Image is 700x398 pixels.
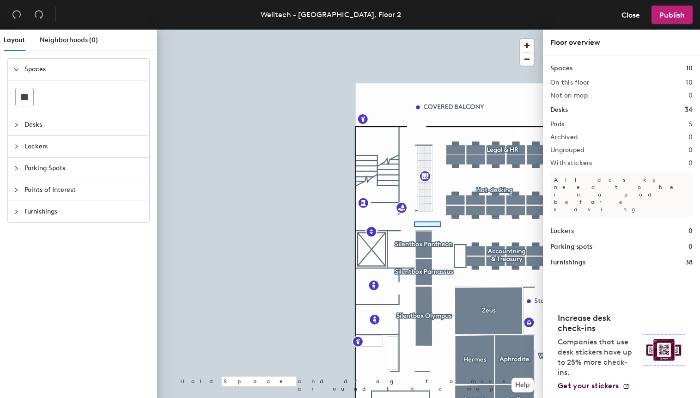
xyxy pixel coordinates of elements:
span: Parking Spots [24,158,144,179]
span: Points of Interest [24,179,144,201]
span: Lockers [24,136,144,157]
span: Desks [24,114,144,135]
h2: Ungrouped [550,147,584,154]
p: All desks need to be in a pod before saving [550,172,693,217]
span: collapsed [13,187,19,193]
span: Layout [4,36,25,44]
div: Welltech - [GEOGRAPHIC_DATA], Floor 2 [261,9,401,20]
span: collapsed [13,209,19,214]
h1: 38 [685,257,693,268]
button: Close [614,6,648,24]
span: expanded [13,67,19,72]
h4: Increase desk check-ins [558,313,637,333]
span: Neighborhoods (0) [40,36,98,44]
h1: 0 [688,226,693,236]
span: collapsed [13,165,19,171]
span: collapsed [13,144,19,149]
h1: Lockers [550,226,574,236]
a: Get your stickers [558,381,630,391]
h2: Pods [550,121,564,128]
h2: 0 [688,134,693,141]
h1: Furnishings [550,257,585,268]
span: collapsed [13,122,19,128]
button: Help [511,378,534,392]
h1: Spaces [550,63,572,73]
h1: 0 [688,242,693,252]
h2: Not on map [550,92,588,99]
h2: 0 [688,92,693,99]
h1: 34 [685,105,693,115]
h2: On this floor [550,79,590,86]
p: Companies that use desk stickers have up to 25% more check-ins. [558,337,637,378]
span: Furnishings [24,201,144,222]
button: Redo (⌘ + ⇧ + Z) [30,6,48,24]
h2: 5 [689,121,693,128]
span: Publish [659,11,685,19]
h2: 10 [686,79,693,86]
button: Publish [651,6,693,24]
h1: Desks [550,105,568,115]
h1: 10 [686,63,693,73]
h2: 0 [688,159,693,167]
img: Sticker logo [643,334,685,366]
span: Spaces [24,59,144,80]
h2: With stickers [550,159,592,167]
span: Get your stickers [558,381,619,390]
div: Floor overview [550,37,693,48]
span: Close [621,11,640,19]
h2: 0 [688,147,693,154]
h2: Archived [550,134,578,141]
h1: Parking spots [550,242,592,252]
button: Undo (⌘ + Z) [7,6,26,24]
